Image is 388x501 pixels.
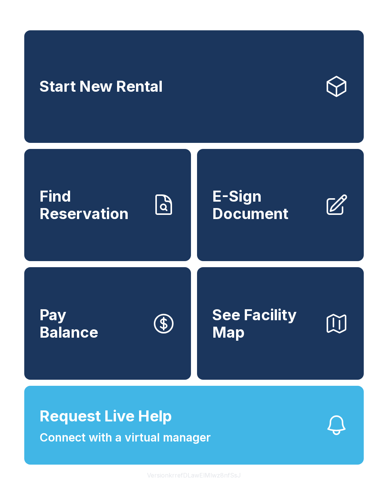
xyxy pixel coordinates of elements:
[212,188,318,222] span: E-Sign Document
[39,306,98,341] span: Pay Balance
[24,30,364,143] a: Start New Rental
[39,405,172,427] span: Request Live Help
[39,188,145,222] span: Find Reservation
[39,429,211,446] span: Connect with a virtual manager
[212,306,318,341] span: See Facility Map
[24,386,364,465] button: Request Live HelpConnect with a virtual manager
[24,267,191,380] button: PayBalance
[141,465,247,486] button: VersionkrrefDLawElMlwz8nfSsJ
[39,78,163,95] span: Start New Rental
[24,149,191,261] a: Find Reservation
[197,267,364,380] button: See Facility Map
[197,149,364,261] a: E-Sign Document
